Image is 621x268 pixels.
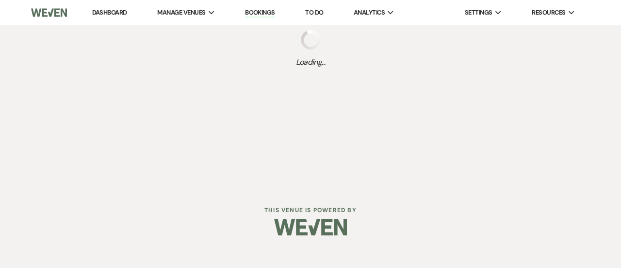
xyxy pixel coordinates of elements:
[532,8,565,18] span: Resources
[92,8,127,17] a: Dashboard
[301,30,320,50] img: loading spinner
[305,8,323,17] a: To Do
[245,8,275,18] a: Bookings
[465,8,492,18] span: Settings
[274,210,347,244] img: Weven Logo
[157,8,205,18] span: Manage Venues
[354,8,385,18] span: Analytics
[296,56,326,68] span: Loading...
[31,2,67,23] img: Weven Logo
